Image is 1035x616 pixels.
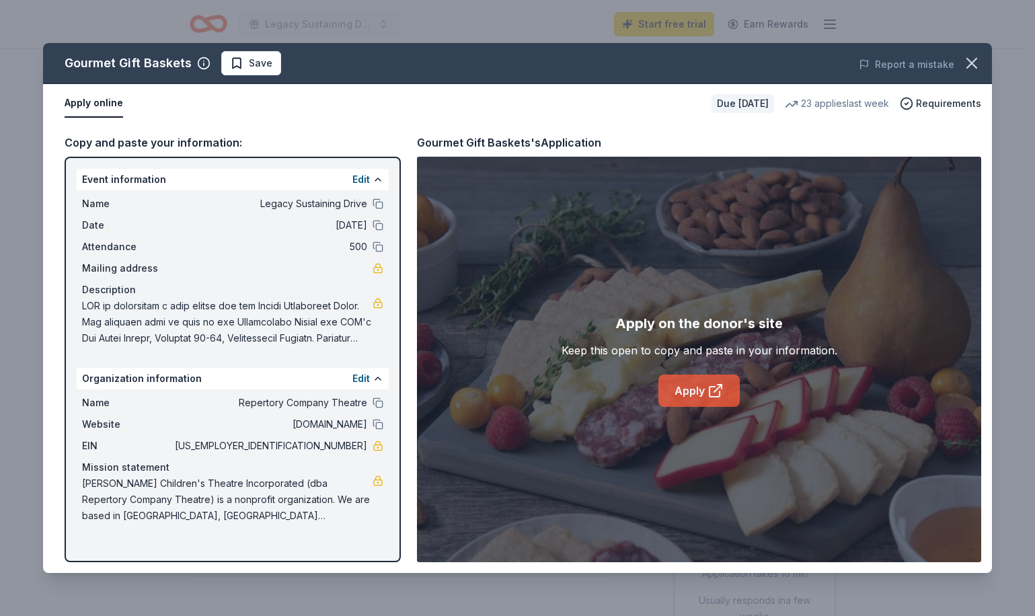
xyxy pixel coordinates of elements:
[82,282,383,298] div: Description
[172,395,367,411] span: Repertory Company Theatre
[352,371,370,387] button: Edit
[82,239,172,255] span: Attendance
[82,395,172,411] span: Name
[65,134,401,151] div: Copy and paste your information:
[658,375,740,407] a: Apply
[172,196,367,212] span: Legacy Sustaining Drive
[172,217,367,233] span: [DATE]
[900,95,981,112] button: Requirements
[712,94,774,113] div: Due [DATE]
[172,416,367,432] span: [DOMAIN_NAME]
[82,260,172,276] span: Mailing address
[77,169,389,190] div: Event information
[249,55,272,71] span: Save
[82,196,172,212] span: Name
[77,368,389,389] div: Organization information
[859,56,954,73] button: Report a mistake
[82,217,172,233] span: Date
[615,313,783,334] div: Apply on the donor's site
[82,459,383,475] div: Mission statement
[562,342,837,358] div: Keep this open to copy and paste in your information.
[221,51,281,75] button: Save
[916,95,981,112] span: Requirements
[172,438,367,454] span: [US_EMPLOYER_IDENTIFICATION_NUMBER]
[172,239,367,255] span: 500
[352,171,370,188] button: Edit
[417,134,601,151] div: Gourmet Gift Baskets's Application
[82,475,373,524] span: [PERSON_NAME] Children's Theatre Incorporated (dba Repertory Company Theatre) is a nonprofit orga...
[65,89,123,118] button: Apply online
[82,298,373,346] span: LOR ip dolorsitam c adip elitse doe tem Incidi Utlaboreet Dolor. Mag aliquaen admi ve quis no exe...
[82,416,172,432] span: Website
[82,438,172,454] span: EIN
[65,52,192,74] div: Gourmet Gift Baskets
[785,95,889,112] div: 23 applies last week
